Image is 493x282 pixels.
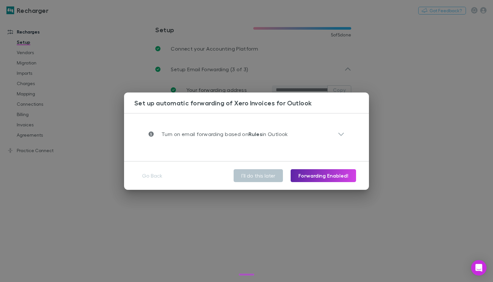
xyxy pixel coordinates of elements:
[134,99,369,107] h3: Set up automatic forwarding of Xero Invoices for Outlook
[154,130,288,138] p: Turn on email forwarding based on in Outlook
[471,260,487,276] div: Open Intercom Messenger
[248,131,262,137] strong: Rules
[143,124,350,144] div: Turn on email forwarding based onRulesin Outlook
[234,169,283,182] button: I’ll do this later
[291,169,356,182] button: Forwarding Enabled!
[137,169,168,182] button: Go Back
